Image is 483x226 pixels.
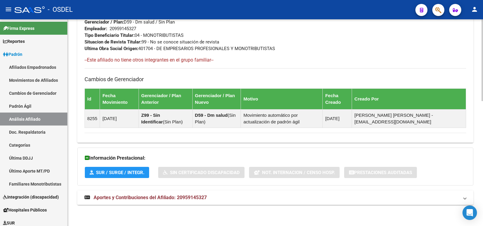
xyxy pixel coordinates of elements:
span: Sin Plan [164,119,181,124]
button: Prestaciones Auditadas [344,167,417,178]
th: Fecha Movimiento [100,88,139,109]
td: [DATE] [100,109,139,128]
span: Sin Plan [195,113,236,124]
th: Creado Por [352,88,466,109]
strong: Ultima Obra Social Origen: [85,46,138,51]
strong: Tipo Beneficiario Titular: [85,33,135,38]
span: 401704 - DE EMPRESARIOS PROFESIONALES Y MONOTRIBUTISTAS [85,46,275,51]
span: 04 - MONOTRIBUTISTAS [85,33,184,38]
td: ( ) [192,109,241,128]
span: Reportes [3,38,25,45]
button: Sin Certificado Discapacidad [158,167,245,178]
td: ( ) [139,109,192,128]
span: Hospitales Públicos [3,207,47,213]
strong: D59 - Dm salud [195,113,228,118]
span: Not. Internacion / Censo Hosp. [262,170,335,175]
td: Movimiento automático por actualización de padrón ágil [241,109,323,128]
span: 99 - No se conoce situación de revista [85,39,219,45]
strong: Situacion de Revista Titular: [85,39,142,45]
span: Sin Certificado Discapacidad [170,170,240,175]
h4: --Este afiliado no tiene otros integrantes en el grupo familiar-- [85,57,466,63]
th: Motivo [241,88,323,109]
span: SUR / SURGE / INTEGR. [96,170,144,175]
h3: Cambios de Gerenciador [85,75,466,84]
mat-icon: person [471,6,478,13]
span: Prestaciones Auditadas [354,170,412,175]
th: Fecha Creado [323,88,352,109]
th: Id [85,88,100,109]
div: Open Intercom Messenger [462,205,477,220]
span: D59 - Dm salud / Sin Plan [85,19,175,25]
button: SUR / SURGE / INTEGR. [85,167,149,178]
th: Gerenciador / Plan Nuevo [192,88,241,109]
strong: Empleador: [85,26,107,31]
h3: Información Prestacional: [85,154,466,162]
strong: Gerenciador / Plan: [85,19,124,25]
div: 20959145327 [110,25,136,32]
span: Integración (discapacidad) [3,194,59,200]
button: Not. Internacion / Censo Hosp. [249,167,340,178]
span: Padrón [3,51,22,58]
td: 8255 [85,109,100,128]
mat-icon: menu [5,6,12,13]
td: [DATE] [323,109,352,128]
span: Aportes y Contribuciones del Afiliado: 20959145327 [94,195,207,200]
th: Gerenciador / Plan Anterior [139,88,192,109]
strong: Z99 - Sin Identificar [141,113,163,124]
td: [PERSON_NAME] [PERSON_NAME] - [EMAIL_ADDRESS][DOMAIN_NAME] [352,109,466,128]
mat-expansion-panel-header: Aportes y Contribuciones del Afiliado: 20959145327 [77,190,473,205]
span: Firma Express [3,25,34,32]
span: - OSDEL [48,3,73,16]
